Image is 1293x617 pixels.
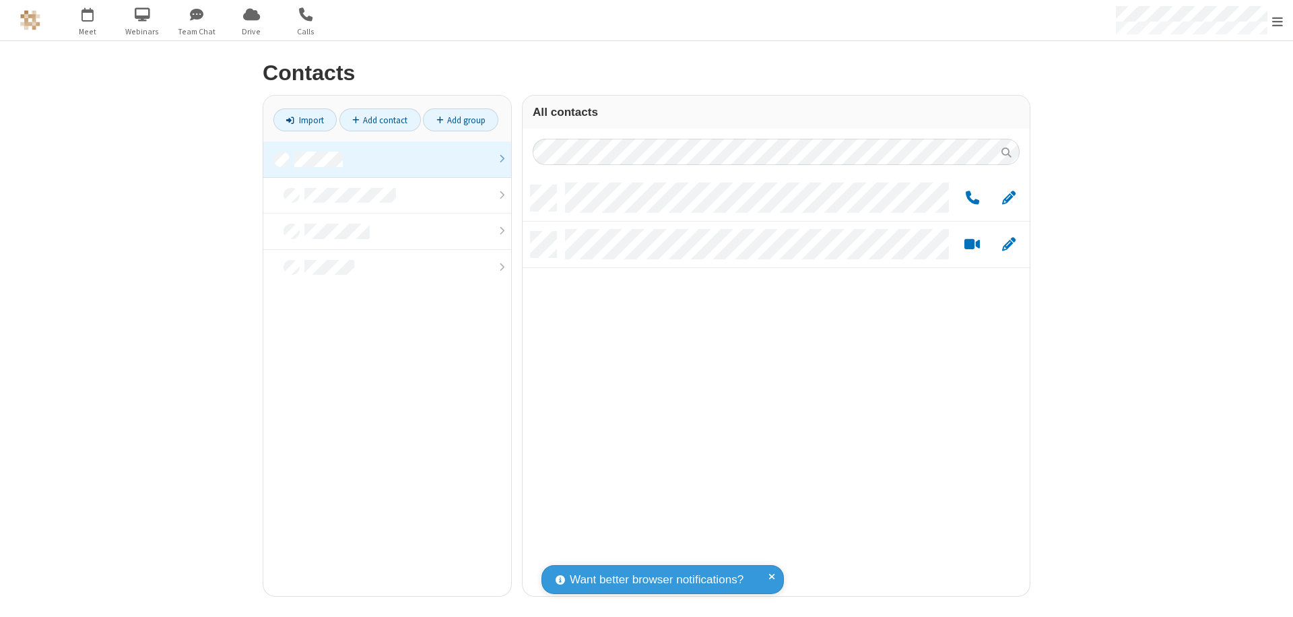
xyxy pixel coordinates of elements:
a: Import [273,108,337,131]
button: Call by phone [959,190,985,207]
h2: Contacts [263,61,1030,85]
button: Start a video meeting [959,236,985,253]
span: Drive [226,26,277,38]
h3: All contacts [533,106,1020,119]
span: Meet [63,26,113,38]
span: Webinars [117,26,168,38]
button: Edit [995,190,1022,207]
a: Add group [423,108,498,131]
div: grid [523,175,1030,596]
a: Add contact [339,108,421,131]
span: Team Chat [172,26,222,38]
span: Want better browser notifications? [570,571,743,589]
button: Edit [995,236,1022,253]
img: QA Selenium DO NOT DELETE OR CHANGE [20,10,40,30]
span: Calls [281,26,331,38]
